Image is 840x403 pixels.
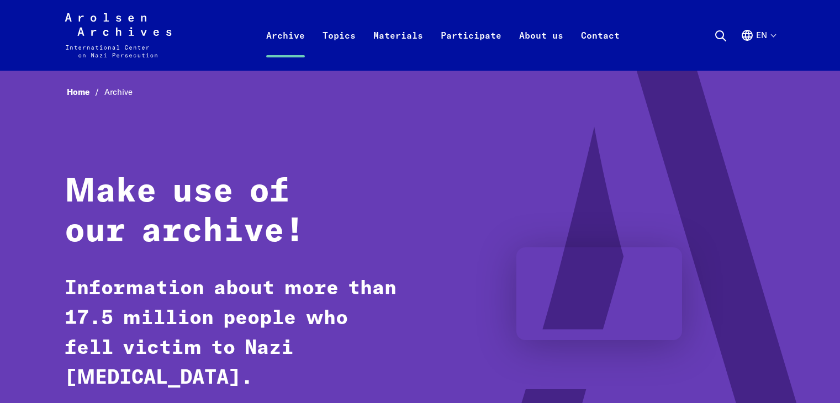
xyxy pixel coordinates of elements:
button: English, language selection [741,29,775,68]
nav: Breadcrumb [65,84,776,101]
a: About us [510,26,572,71]
a: Archive [257,26,314,71]
a: Participate [432,26,510,71]
p: Information about more than 17.5 million people who fell victim to Nazi [MEDICAL_DATA]. [65,274,401,393]
a: Contact [572,26,628,71]
a: Home [67,87,104,97]
a: Materials [364,26,432,71]
nav: Primary [257,13,628,57]
h1: Make use of our archive! [65,172,401,252]
a: Topics [314,26,364,71]
span: Archive [104,87,133,97]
